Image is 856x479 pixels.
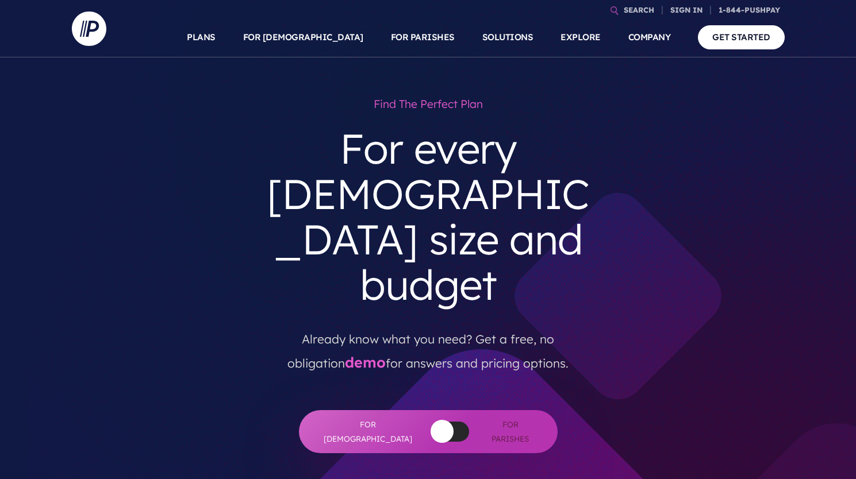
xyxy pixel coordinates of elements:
a: GET STARTED [698,25,785,49]
p: Already know what you need? Get a free, no obligation for answers and pricing options. [263,317,593,376]
a: SOLUTIONS [482,17,533,57]
h3: For every [DEMOGRAPHIC_DATA] size and budget [255,117,602,317]
a: FOR PARISHES [391,17,455,57]
a: EXPLORE [561,17,601,57]
a: FOR [DEMOGRAPHIC_DATA] [243,17,363,57]
span: For Parishes [486,418,535,446]
a: COMPANY [628,17,671,57]
h1: Find the perfect plan [255,92,602,117]
a: PLANS [187,17,216,57]
span: For [DEMOGRAPHIC_DATA] [322,418,414,446]
a: demo [345,353,386,371]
